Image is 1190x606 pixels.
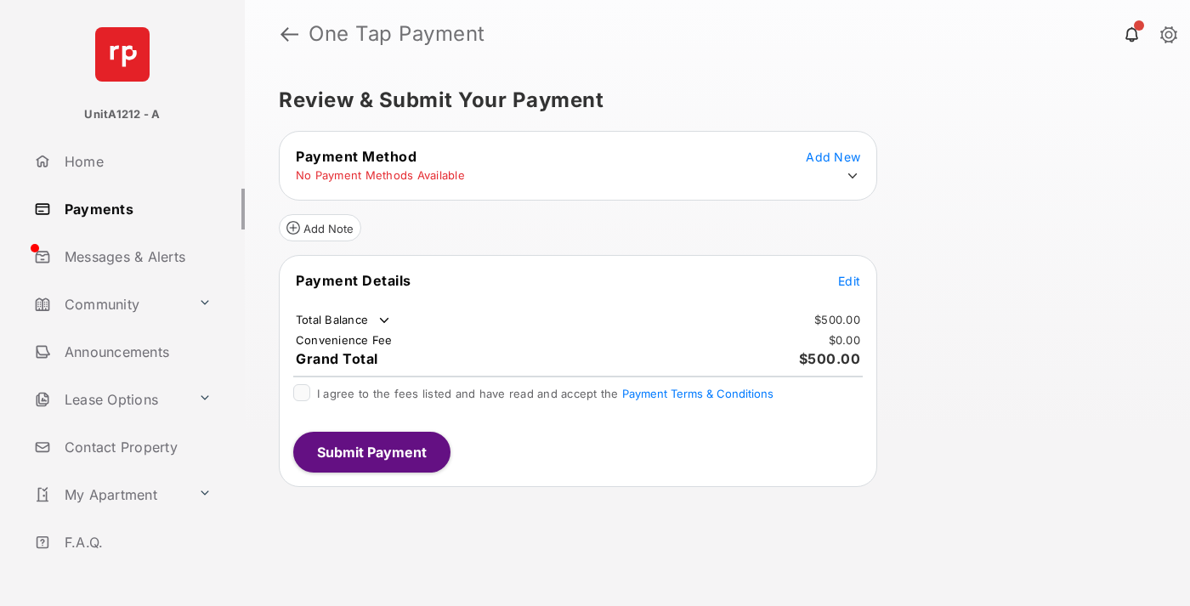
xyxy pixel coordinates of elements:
[317,387,773,400] span: I agree to the fees listed and have read and accept the
[27,522,245,563] a: F.A.Q.
[27,474,191,515] a: My Apartment
[828,332,861,348] td: $0.00
[279,214,361,241] button: Add Note
[27,379,191,420] a: Lease Options
[296,148,416,165] span: Payment Method
[95,27,150,82] img: svg+xml;base64,PHN2ZyB4bWxucz0iaHR0cDovL3d3dy53My5vcmcvMjAwMC9zdmciIHdpZHRoPSI2NCIgaGVpZ2h0PSI2NC...
[806,148,860,165] button: Add New
[295,167,466,183] td: No Payment Methods Available
[296,272,411,289] span: Payment Details
[295,332,394,348] td: Convenience Fee
[296,350,378,367] span: Grand Total
[622,387,773,400] button: I agree to the fees listed and have read and accept the
[295,312,393,329] td: Total Balance
[84,106,160,123] p: UnitA1212 - A
[279,90,1142,110] h5: Review & Submit Your Payment
[799,350,861,367] span: $500.00
[838,274,860,288] span: Edit
[309,24,485,44] strong: One Tap Payment
[27,427,245,467] a: Contact Property
[813,312,861,327] td: $500.00
[838,272,860,289] button: Edit
[27,189,245,229] a: Payments
[806,150,860,164] span: Add New
[27,284,191,325] a: Community
[293,432,450,473] button: Submit Payment
[27,236,245,277] a: Messages & Alerts
[27,331,245,372] a: Announcements
[27,141,245,182] a: Home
